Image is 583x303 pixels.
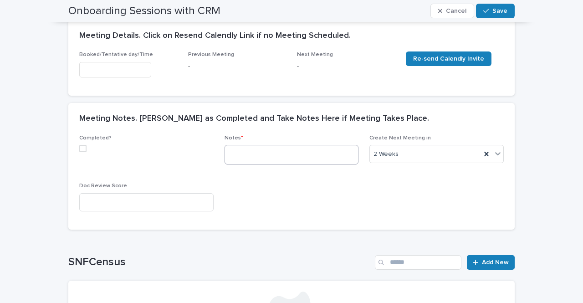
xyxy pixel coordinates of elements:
[297,52,333,57] span: Next Meeting
[476,4,515,18] button: Save
[413,56,484,62] span: Re-send Calendly Invite
[68,256,371,269] h1: SNFCensus
[492,8,507,14] span: Save
[406,51,491,66] a: Re-send Calendly Invite
[188,62,286,72] p: -
[467,255,515,270] a: Add New
[68,5,220,18] h2: Onboarding Sessions with CRM
[373,149,399,159] span: 2 Weeks
[188,52,234,57] span: Previous Meeting
[79,114,429,124] h2: Meeting Notes. [PERSON_NAME] as Completed and Take Notes Here if Meeting Takes Place.
[79,135,112,141] span: Completed?
[79,183,127,189] span: Doc Review Score
[225,135,243,141] span: Notes
[430,4,474,18] button: Cancel
[297,62,395,72] p: -
[482,259,509,266] span: Add New
[446,8,466,14] span: Cancel
[79,31,351,41] h2: Meeting Details. Click on Resend Calendly Link if no Meeting Scheduled.
[369,135,431,141] span: Create Next Meeting in
[79,52,153,57] span: Booked/Tentative day/Time
[375,255,461,270] input: Search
